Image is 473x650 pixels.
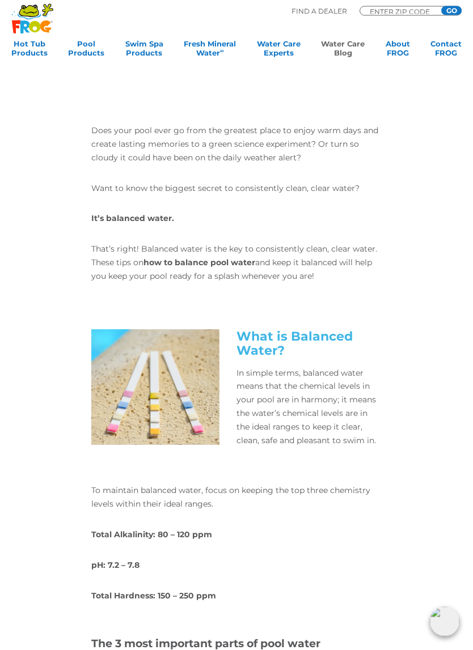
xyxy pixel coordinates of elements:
[91,560,140,571] strong: pH: 7.2 – 7.8
[11,39,48,62] a: Hot TubProducts
[184,39,236,62] a: Fresh MineralWater∞
[369,9,437,14] input: Zip Code Form
[91,530,212,540] strong: Total Alkalinity: 80 – 120 ppm
[386,39,410,62] a: AboutFROG
[220,48,224,54] sup: ∞
[441,6,462,15] input: GO
[91,330,236,452] img: Test strips on the side of a pool
[143,258,255,268] strong: how to balance pool water
[292,6,347,16] p: Find A Dealer
[91,182,382,196] p: Want to know the biggest secret to consistently clean, clear water?
[91,125,382,165] p: Does your pool ever go from the greatest place to enjoy warm days and create lasting memories to ...
[430,39,462,62] a: ContactFROG
[91,485,382,512] p: To maintain balanced water, focus on keeping the top three chemistry levels within their ideal ra...
[236,329,353,359] span: What is Balanced Water?
[68,39,104,62] a: PoolProducts
[125,39,163,62] a: Swim SpaProducts
[91,214,174,224] strong: It’s balanced water.
[321,39,365,62] a: Water CareBlog
[257,39,301,62] a: Water CareExperts
[91,591,216,601] strong: Total Hardness: 150 – 250 ppm
[430,607,459,636] img: openIcon
[91,243,382,283] p: That’s right! Balanced water is the key to consistently clean, clear water. These tips on and kee...
[236,367,382,448] p: In simple terms, balanced water means that the chemical levels in your pool are in harmony; it me...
